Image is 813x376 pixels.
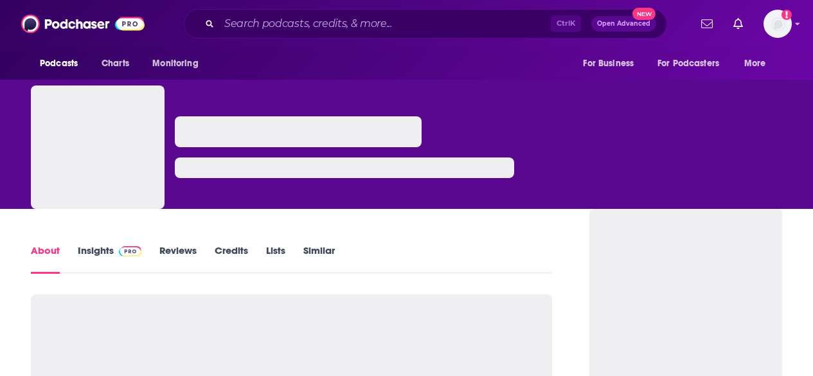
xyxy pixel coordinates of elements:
span: Logged in as audreytaylor13 [764,10,792,38]
span: More [744,55,766,73]
div: Search podcasts, credits, & more... [184,9,667,39]
button: open menu [574,51,650,76]
svg: Add a profile image [782,10,792,20]
a: Similar [303,244,335,274]
a: Credits [215,244,248,274]
span: Ctrl K [551,15,581,32]
img: Podchaser - Follow, Share and Rate Podcasts [21,12,145,36]
button: open menu [143,51,215,76]
a: Charts [93,51,137,76]
img: User Profile [764,10,792,38]
button: Show profile menu [764,10,792,38]
span: Charts [102,55,129,73]
span: New [632,8,656,20]
input: Search podcasts, credits, & more... [219,13,551,34]
a: Lists [266,244,285,274]
span: Open Advanced [597,21,650,27]
a: Show notifications dropdown [696,13,718,35]
button: open menu [31,51,94,76]
span: Podcasts [40,55,78,73]
span: For Podcasters [657,55,719,73]
img: Podchaser Pro [119,246,141,256]
span: Monitoring [152,55,198,73]
button: Open AdvancedNew [591,16,656,31]
a: Reviews [159,244,197,274]
button: open menu [735,51,782,76]
span: For Business [583,55,634,73]
a: About [31,244,60,274]
a: InsightsPodchaser Pro [78,244,141,274]
a: Show notifications dropdown [728,13,748,35]
button: open menu [649,51,738,76]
